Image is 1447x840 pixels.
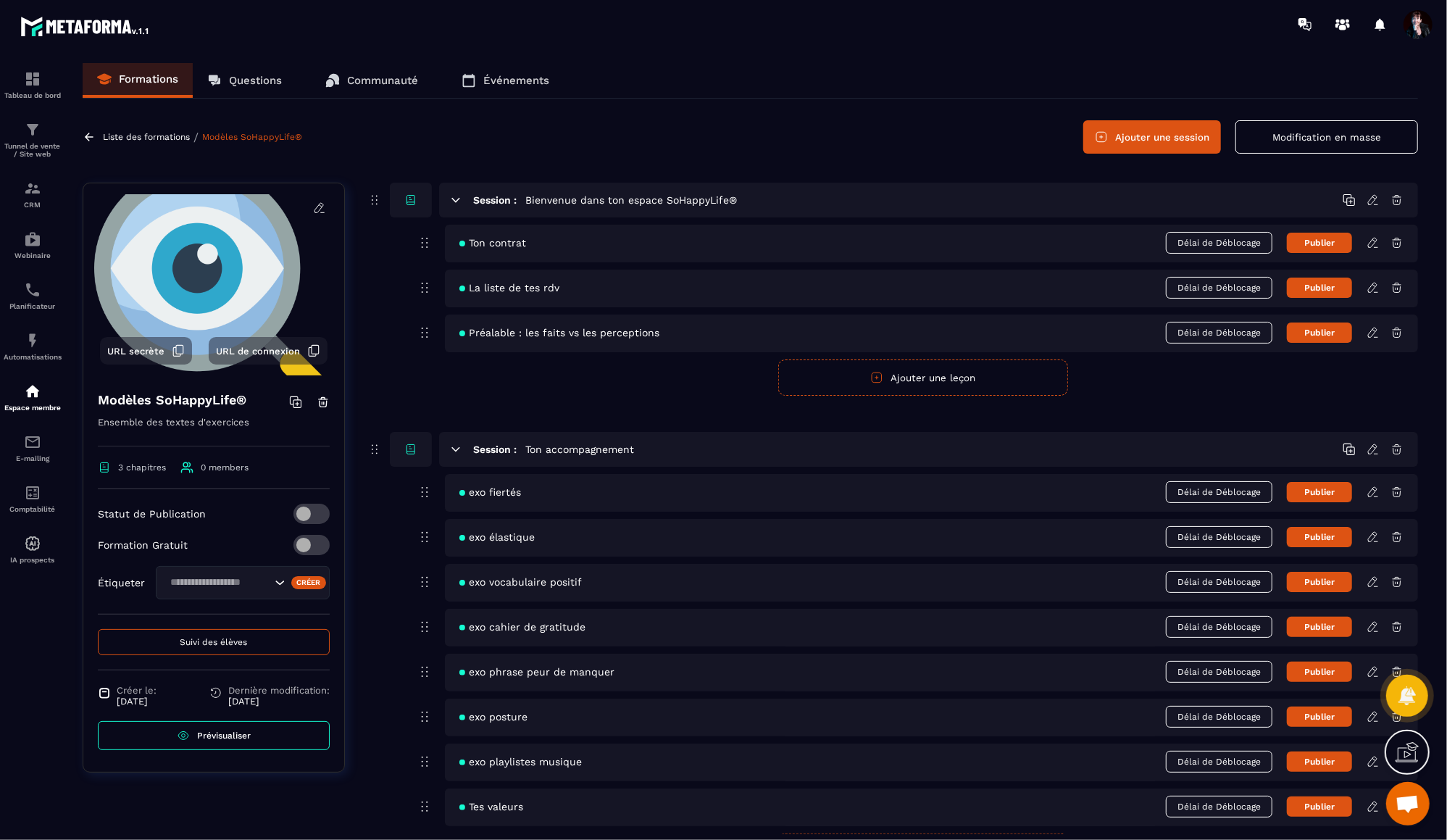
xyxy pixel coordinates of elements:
span: exo fiertés [459,486,521,498]
img: formation [24,121,41,138]
span: Délai de Déblocage [1166,661,1272,683]
button: Publier [1287,233,1352,253]
a: formationformationTableau de bord [4,59,62,110]
p: Formations [119,72,178,86]
h6: Session : [473,194,517,206]
a: Prévisualiser [98,721,330,750]
a: Événements [447,63,564,98]
a: Ouvrir le chat [1386,782,1430,826]
p: E-mailing [4,454,62,462]
button: URL de connexion [209,337,328,365]
span: Délai de Déblocage [1166,616,1272,638]
a: formationformationTunnel de vente / Site web [4,110,62,169]
span: exo élastique [459,531,535,543]
span: Préalable : les faits vs les perceptions [459,327,659,338]
button: Publier [1287,278,1352,298]
button: Publier [1287,752,1352,772]
a: emailemailE-mailing [4,423,62,473]
div: Créer [291,576,327,589]
span: Délai de Déblocage [1166,322,1272,344]
img: scheduler [24,281,41,299]
img: formation [24,70,41,88]
img: formation [24,180,41,197]
img: automations [24,332,41,349]
h6: Session : [473,444,517,455]
button: Publier [1287,527,1352,547]
span: Créer le: [117,685,157,696]
span: exo phrase peur de manquer [459,666,614,678]
span: exo playlistes musique [459,756,582,768]
a: Modèles SoHappyLife® [202,132,302,142]
img: accountant [24,484,41,502]
p: [DATE] [117,696,157,707]
img: email [24,433,41,451]
span: exo cahier de gratitude [459,621,585,633]
p: Planificateur [4,302,62,310]
a: automationsautomationsWebinaire [4,220,62,270]
h4: Modèles SoHappyLife® [98,390,246,410]
button: URL secrète [100,337,192,365]
button: Suivi des élèves [98,629,330,655]
span: URL secrète [107,346,164,357]
div: Search for option [156,566,330,599]
p: Ensemble des textes d'exercices [98,414,330,446]
span: La liste de tes rdv [459,282,559,294]
span: Délai de Déblocage [1166,796,1272,818]
span: Suivi des élèves [180,637,248,647]
a: schedulerschedulerPlanificateur [4,270,62,321]
span: 0 members [201,462,249,473]
span: Dernière modification: [228,685,330,696]
img: automations [24,535,41,552]
a: Liste des formations [103,132,190,142]
p: Étiqueter [98,577,145,589]
p: [DATE] [228,696,330,707]
img: automations [24,230,41,248]
a: accountantaccountantComptabilité [4,473,62,524]
button: Publier [1287,572,1352,592]
button: Modification en masse [1235,120,1418,154]
p: Questions [229,74,282,87]
a: Formations [83,63,193,98]
h5: Bienvenue dans ton espace SoHappyLife® [525,193,737,207]
a: automationsautomationsAutomatisations [4,321,62,372]
a: Questions [193,63,296,98]
button: Ajouter une session [1083,120,1221,154]
span: Tes valeurs [459,801,523,812]
span: Délai de Déblocage [1166,706,1272,728]
p: Espace membre [4,404,62,412]
span: Délai de Déblocage [1166,751,1272,773]
span: Délai de Déblocage [1166,481,1272,503]
button: Publier [1287,482,1352,502]
span: Délai de Déblocage [1166,232,1272,254]
button: Publier [1287,617,1352,637]
p: Événements [483,74,549,87]
p: Tableau de bord [4,91,62,99]
p: Webinaire [4,251,62,259]
span: 3 chapitres [118,462,166,473]
p: Comptabilité [4,505,62,513]
span: Prévisualiser [197,731,251,741]
span: URL de connexion [216,346,300,357]
a: Communauté [311,63,433,98]
button: Ajouter une leçon [778,359,1068,396]
span: / [193,130,199,144]
p: Automatisations [4,353,62,361]
p: CRM [4,201,62,209]
img: logo [20,13,151,39]
a: formationformationCRM [4,169,62,220]
button: Publier [1287,662,1352,682]
button: Publier [1287,323,1352,343]
a: automationsautomationsEspace membre [4,372,62,423]
p: Communauté [347,74,418,87]
p: Statut de Publication [98,508,206,520]
p: Tunnel de vente / Site web [4,142,62,158]
span: Délai de Déblocage [1166,526,1272,548]
p: IA prospects [4,556,62,564]
span: Ton contrat [459,237,526,249]
button: Publier [1287,707,1352,727]
img: background [94,194,333,375]
span: exo posture [459,711,527,723]
span: exo vocabulaire positif [459,576,582,588]
p: Formation Gratuit [98,539,188,551]
img: automations [24,383,41,400]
